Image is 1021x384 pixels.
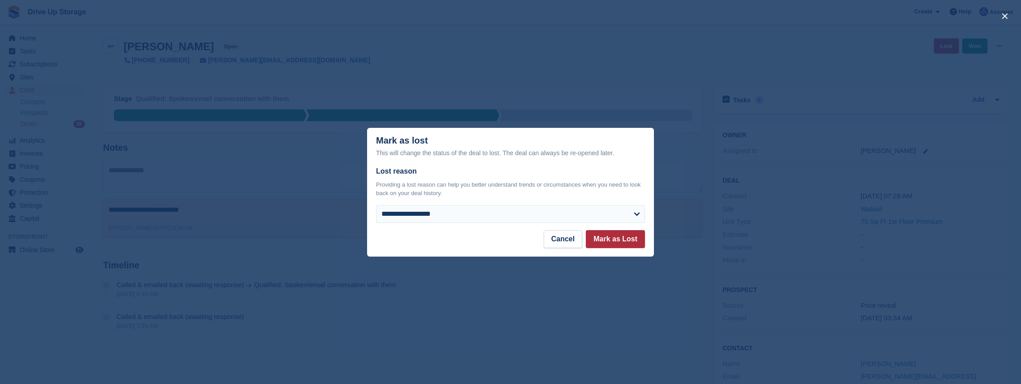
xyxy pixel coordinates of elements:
[544,230,582,248] button: Cancel
[376,148,645,158] div: This will change the status of the deal to lost. The deal can always be re-opened later.
[376,180,645,198] p: Providing a lost reason can help you better understand trends or circumstances when you need to l...
[586,230,645,248] button: Mark as Lost
[998,9,1012,23] button: close
[376,166,645,177] label: Lost reason
[376,135,645,158] div: Mark as lost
